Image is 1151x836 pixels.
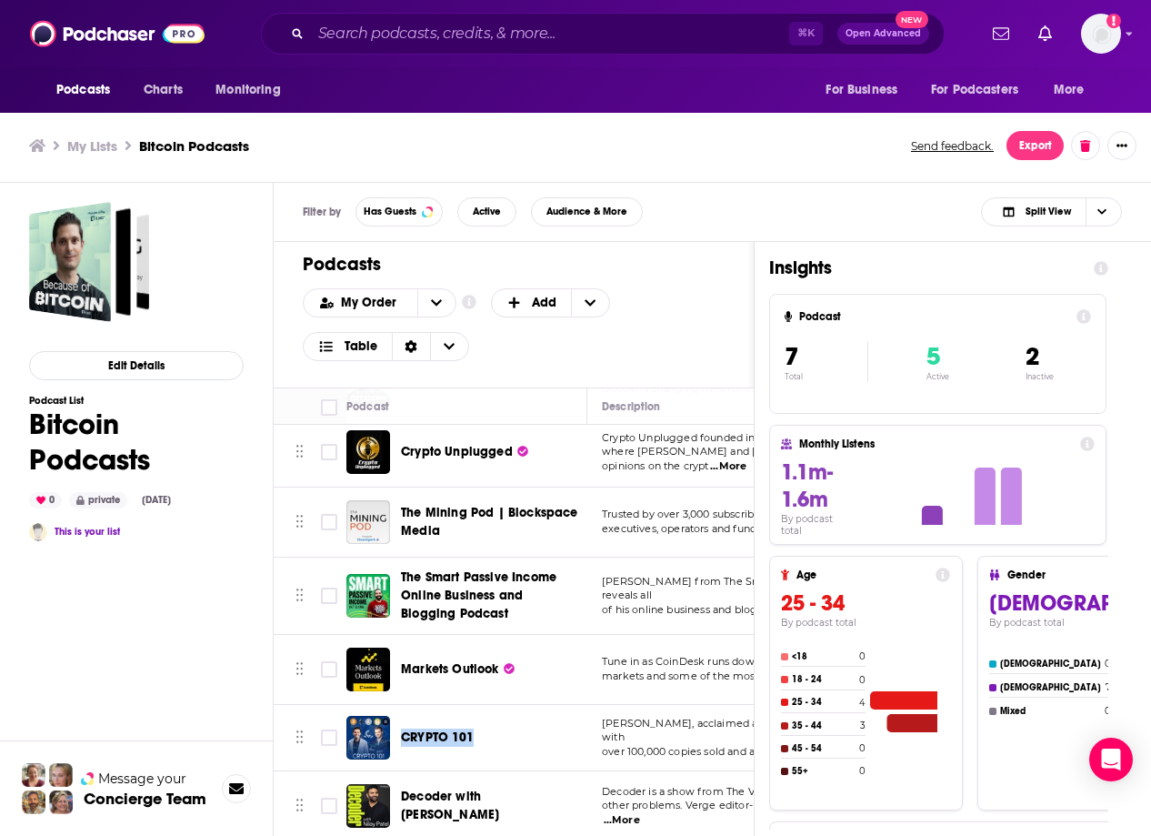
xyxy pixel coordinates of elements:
a: Tina J [29,523,47,541]
input: Search podcasts, credits, & more... [311,19,789,48]
p: Inactive [1026,372,1054,381]
div: 0 [29,492,62,509]
span: Table [345,340,377,353]
a: The Smart Passive Income Online Business and Blogging Podcast [401,569,581,623]
button: open menu [304,297,417,309]
span: More [1054,77,1085,103]
a: My Lists [67,137,117,155]
img: User Profile [1081,14,1121,54]
h1: Podcasts [303,253,710,276]
span: For Podcasters [931,77,1018,103]
span: Logged in as tinajoell1 [1081,14,1121,54]
button: Choose View [981,197,1122,227]
button: Move [294,656,305,683]
button: Move [294,724,305,751]
span: 1.1m-1.6m [781,458,833,513]
span: Trusted by over 3,000 subscribers, including mining [602,508,862,520]
button: Show More Button [1107,131,1136,160]
p: Total [785,372,867,381]
button: Has Guests [355,197,443,227]
img: Crypto Unplugged [346,430,390,474]
span: Audience & More [546,206,627,217]
span: markets and some of the most important recent i [602,670,854,682]
span: Toggle select row [321,661,337,678]
div: Search podcasts, credits, & more... [261,13,945,55]
img: CRYPTO 101 [346,716,390,760]
h3: Concierge Team [84,790,206,808]
span: The Mining Pod | Blockspace Media [401,505,578,539]
span: Open Advanced [846,29,921,38]
h4: By podcast total [781,617,950,629]
h4: 4 [859,697,866,709]
a: Podchaser - Follow, Share and Rate Podcasts [30,16,205,51]
span: Podcasts [56,77,110,103]
button: Open AdvancedNew [837,23,929,45]
img: Sydney Profile [22,763,45,787]
a: Show additional information [462,294,476,311]
h4: 7 [1106,681,1111,693]
span: Decoder with [PERSON_NAME] [401,789,499,822]
a: Markets Outlook [401,660,515,679]
img: Barbara Profile [49,791,73,814]
span: New [896,11,928,28]
span: The Smart Passive Income Online Business and Blogging Podcast [401,569,556,621]
span: over 100,000 copies sold and a foreword by ABC S [602,745,854,758]
span: Monitoring [215,77,280,103]
h4: Age [796,569,928,581]
h1: Bitcoin Podcasts [29,407,244,478]
h4: 0 [1105,658,1111,670]
span: Add [532,297,556,309]
span: Toggle select row [321,444,337,460]
span: 5 [926,341,940,372]
button: Active [457,197,516,227]
span: Toggle select row [321,798,337,814]
button: + Add [491,288,611,317]
span: Toggle select row [321,514,337,530]
span: executives, operators and fund managers –from J [602,522,854,535]
span: My Order [341,297,403,309]
a: The Smart Passive Income Online Business and Blogging Podcast [346,574,390,618]
a: CRYPTO 101 [401,729,474,747]
h3: 25 - 34 [781,589,950,617]
button: Move [294,438,305,466]
h3: Bitcoin Podcasts [139,137,249,155]
span: Split View [1026,206,1071,217]
a: Charts [132,73,194,107]
h4: Monthly Listens [799,438,1072,450]
img: Markets Outlook [346,648,390,691]
a: Decoder with [PERSON_NAME] [401,788,581,824]
a: Bitcoin Podcasts [29,202,149,322]
span: Crypto Unplugged founded in [DATE] is a weekly podcast [602,431,895,444]
span: where [PERSON_NAME] and [PERSON_NAME] give their opinions on the crypt [602,445,894,472]
button: open menu [44,73,134,107]
span: Tune in as CoinDesk runs down the action across crypto [602,655,883,668]
button: Show profile menu [1081,14,1121,54]
h4: 0 [859,674,866,686]
h4: 55+ [792,766,856,777]
span: Active [473,206,501,217]
button: Export [1006,131,1064,160]
div: Open Intercom Messenger [1089,738,1133,781]
a: Crypto Unplugged [401,443,528,461]
div: Podcast [346,396,389,418]
button: Move [294,509,305,536]
p: Active [926,372,949,381]
h2: Choose View [303,332,469,361]
span: [PERSON_NAME] from The Smart Passive Income Blog reveals all [602,575,886,602]
h3: Filter by [303,206,341,218]
button: open menu [919,73,1045,107]
span: 7 [785,341,798,372]
button: open menu [813,73,920,107]
button: Move [294,582,305,609]
img: Decoder with Nilay Patel [346,784,390,828]
button: Send feedback. [906,138,999,154]
span: ...More [604,813,640,828]
img: The Mining Pod | Blockspace Media [346,500,390,544]
span: Message your [98,770,186,788]
span: Decoder is a show from The Verge about big ideas — and [602,785,894,798]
